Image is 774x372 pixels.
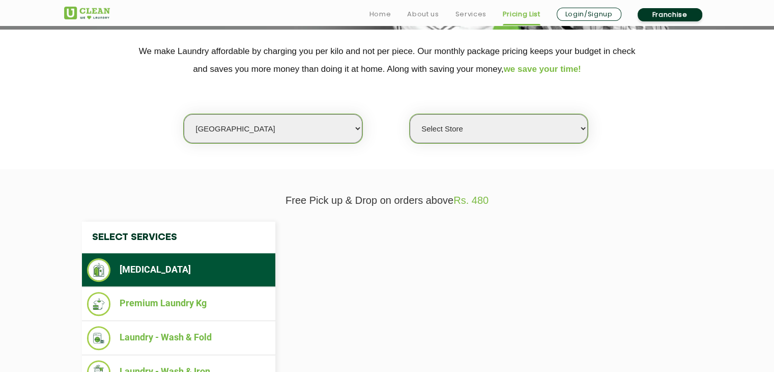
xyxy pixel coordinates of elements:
[453,195,489,206] span: Rs. 480
[87,326,111,350] img: Laundry - Wash & Fold
[455,8,486,20] a: Services
[87,258,270,282] li: [MEDICAL_DATA]
[407,8,439,20] a: About us
[87,326,270,350] li: Laundry - Wash & Fold
[638,8,702,21] a: Franchise
[64,195,710,206] p: Free Pick up & Drop on orders above
[557,8,621,21] a: Login/Signup
[64,42,710,78] p: We make Laundry affordable by charging you per kilo and not per piece. Our monthly package pricin...
[64,7,110,19] img: UClean Laundry and Dry Cleaning
[87,292,270,316] li: Premium Laundry Kg
[82,222,275,253] h4: Select Services
[504,64,581,74] span: we save your time!
[503,8,540,20] a: Pricing List
[87,258,111,282] img: Dry Cleaning
[369,8,391,20] a: Home
[87,292,111,316] img: Premium Laundry Kg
